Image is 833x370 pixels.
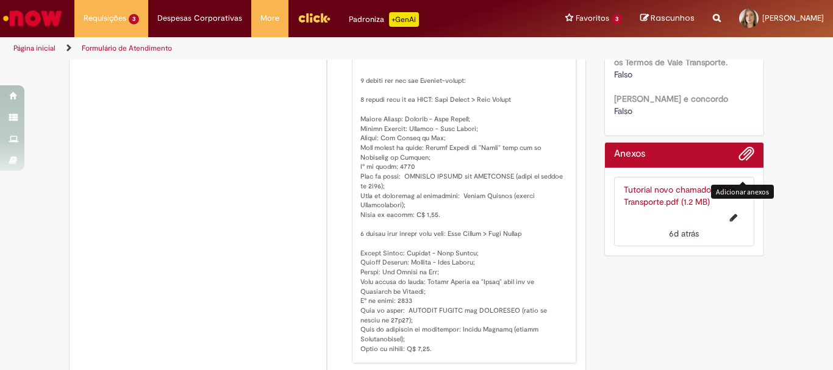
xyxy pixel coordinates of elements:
button: Editar nome de arquivo Tutorial novo chamado - Vale Transporte.pdf [723,208,745,227]
span: 3 [129,14,139,24]
a: Rascunhos [640,13,695,24]
button: Adicionar anexos [738,146,754,168]
span: 6d atrás [669,228,699,239]
b: [PERSON_NAME] e concordo com os Termos de Vale Transporte. [614,44,748,68]
span: Despesas Corporativas [157,12,242,24]
b: [PERSON_NAME] e concordo [614,93,728,104]
time: 22/08/2025 14:35:35 [669,228,699,239]
span: Falso [614,105,632,116]
a: Página inicial [13,43,55,53]
ul: Trilhas de página [9,37,546,60]
h2: Anexos [614,149,645,160]
span: [PERSON_NAME] [762,13,824,23]
span: Favoritos [576,12,609,24]
span: More [260,12,279,24]
span: Falso [614,69,632,80]
img: ServiceNow [1,6,64,30]
span: Requisições [84,12,126,24]
div: Padroniza [349,12,419,27]
span: Rascunhos [651,12,695,24]
div: Adicionar anexos [711,185,774,199]
a: Tutorial novo chamado - Vale Transporte.pdf (1.2 MB) [624,184,735,207]
img: click_logo_yellow_360x200.png [298,9,331,27]
a: Formulário de Atendimento [82,43,172,53]
p: +GenAi [389,12,419,27]
span: 3 [612,14,622,24]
